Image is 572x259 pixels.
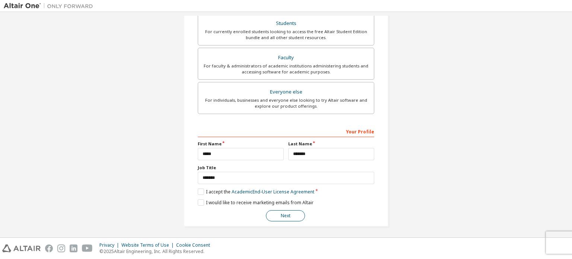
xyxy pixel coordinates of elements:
[45,244,53,252] img: facebook.svg
[203,18,369,29] div: Students
[57,244,65,252] img: instagram.svg
[4,2,97,10] img: Altair One
[232,189,314,195] a: Academic End-User License Agreement
[203,87,369,97] div: Everyone else
[198,125,374,137] div: Your Profile
[203,97,369,109] div: For individuals, businesses and everyone else looking to try Altair software and explore our prod...
[203,63,369,75] div: For faculty & administrators of academic institutions administering students and accessing softwa...
[82,244,93,252] img: youtube.svg
[2,244,41,252] img: altair_logo.svg
[203,29,369,41] div: For currently enrolled students looking to access the free Altair Student Edition bundle and all ...
[198,199,314,206] label: I would like to receive marketing emails from Altair
[99,242,121,248] div: Privacy
[176,242,214,248] div: Cookie Consent
[288,141,374,147] label: Last Name
[121,242,176,248] div: Website Terms of Use
[99,248,214,255] p: © 2025 Altair Engineering, Inc. All Rights Reserved.
[198,165,374,171] label: Job Title
[70,244,77,252] img: linkedin.svg
[198,141,284,147] label: First Name
[203,53,369,63] div: Faculty
[198,189,314,195] label: I accept the
[266,210,305,221] button: Next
